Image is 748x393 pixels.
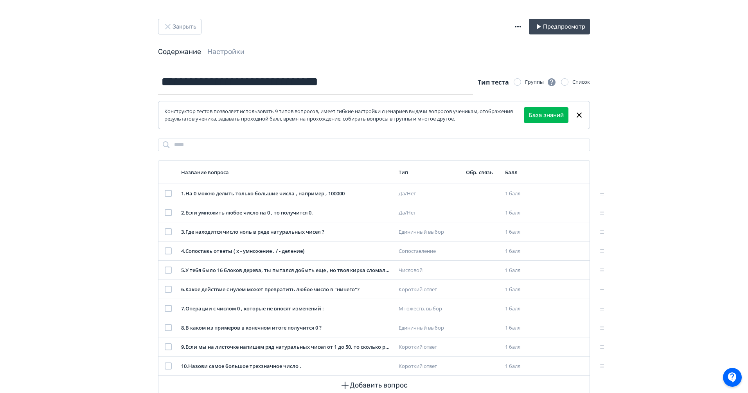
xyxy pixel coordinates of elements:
[181,169,392,176] div: Название вопроса
[181,362,392,370] div: 10 . Назови самое большое трехзначное число .
[181,324,392,332] div: 8 . В каком из примеров в конечном итоге получится 0 ?
[181,267,392,274] div: 5 . У тебя было 16 блоков дерева, ты пытался добыть еще , но твоя кирка сломалась на половине доб...
[181,190,392,198] div: 1 . На 0 можно делить только большие числа , например , 100000
[466,169,499,176] div: Обр. связь
[505,305,534,313] div: 1 балл
[181,305,392,313] div: 7 . Операции с числом 0 , которые не вносят изменений :
[158,47,201,56] a: Содержание
[505,267,534,274] div: 1 балл
[181,228,392,236] div: 3 . Где находится число ноль в ряде натуральных чисел ?
[181,286,392,294] div: 6 . Какое действие с нулем может превратить любое число в "ничего"?
[399,286,460,294] div: Короткий ответ
[399,190,460,198] div: Да/Нет
[207,47,245,56] a: Настройки
[478,78,509,87] span: Тип теста
[505,169,534,176] div: Балл
[399,305,460,313] div: Множеств. выбор
[525,78,556,87] div: Группы
[158,19,201,34] button: Закрыть
[505,247,534,255] div: 1 балл
[505,190,534,198] div: 1 балл
[529,19,590,34] button: Предпросмотр
[505,286,534,294] div: 1 балл
[529,111,564,120] a: База знаний
[399,169,460,176] div: Тип
[399,247,460,255] div: Сопоставление
[181,209,392,217] div: 2 . Если умножить любое число на 0 , то получится 0.
[399,228,460,236] div: Единичный выбор
[399,267,460,274] div: Числовой
[181,247,392,255] div: 4 . Сопоставь ответы ( х - умножение , / - деление)
[399,343,460,351] div: Короткий ответ
[399,324,460,332] div: Единичный выбор
[399,209,460,217] div: Да/Нет
[505,324,534,332] div: 1 балл
[572,78,590,86] div: Список
[524,107,568,123] button: База знаний
[505,228,534,236] div: 1 балл
[505,362,534,370] div: 1 балл
[181,343,392,351] div: 9 . Если мы на листочке напишем ряд натуральных чисел от 1 до 50, то сколько раз мы напишем цифру...
[399,362,460,370] div: Короткий ответ
[505,343,534,351] div: 1 балл
[505,209,534,217] div: 1 балл
[164,108,524,123] div: Конструктор тестов позволяет использовать 9 типов вопросов, имеет гибкие настройки сценариев выда...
